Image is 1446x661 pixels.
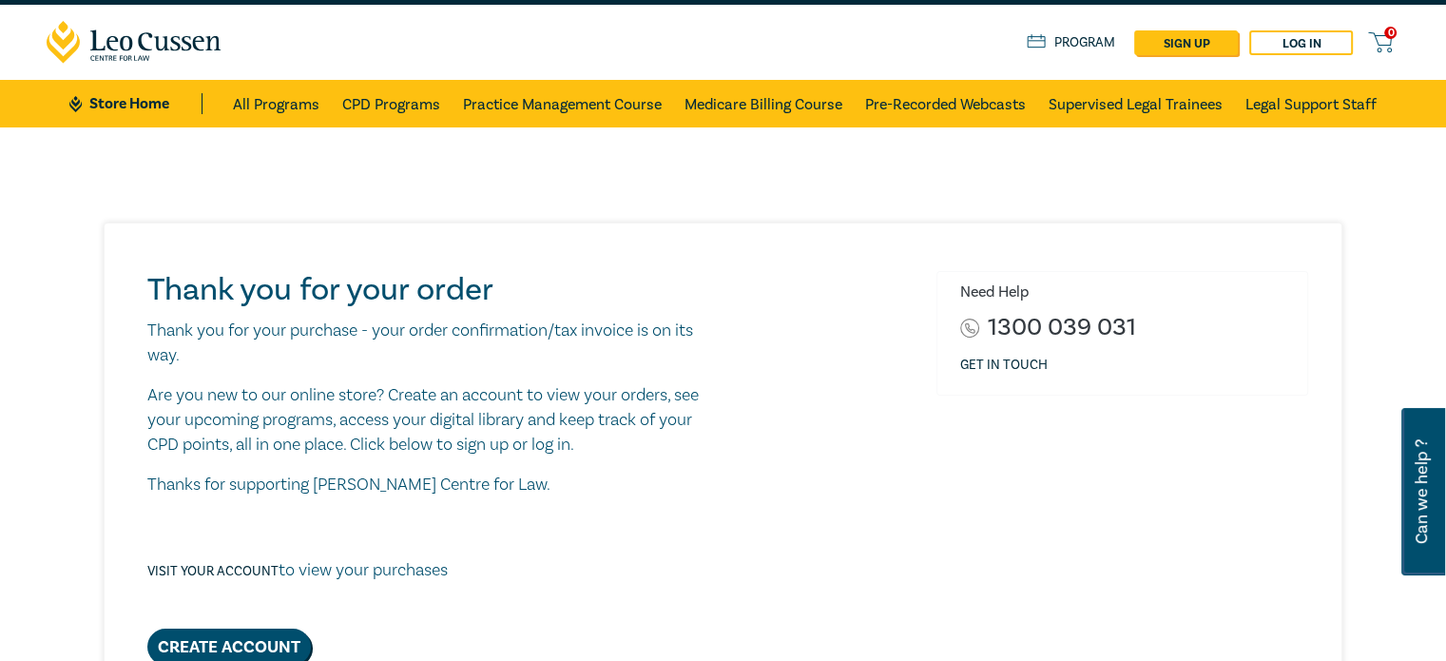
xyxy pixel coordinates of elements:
[69,93,202,114] a: Store Home
[1249,30,1353,55] a: Log in
[147,271,717,309] h1: Thank you for your order
[684,80,842,127] a: Medicare Billing Course
[1413,419,1431,564] span: Can we help ?
[1245,80,1377,127] a: Legal Support Staff
[988,315,1136,340] a: 1300 039 031
[147,319,717,368] p: Thank you for your purchase - your order confirmation/tax invoice is on its way.
[865,80,1026,127] a: Pre-Recorded Webcasts
[960,283,1293,301] h6: Need Help
[233,80,319,127] a: All Programs
[342,80,440,127] a: CPD Programs
[147,563,279,580] a: Visit your account
[1027,32,1115,53] a: Program
[147,473,717,497] p: Thanks for supporting [PERSON_NAME] Centre for Law.
[463,80,662,127] a: Practice Management Course
[147,558,448,583] p: to view your purchases
[1384,27,1397,39] span: 0
[1134,30,1238,55] a: sign up
[960,356,1048,375] a: Get in touch
[1049,80,1223,127] a: Supervised Legal Trainees
[147,383,717,457] p: Are you new to our online store? Create an account to view your orders, see your upcoming program...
